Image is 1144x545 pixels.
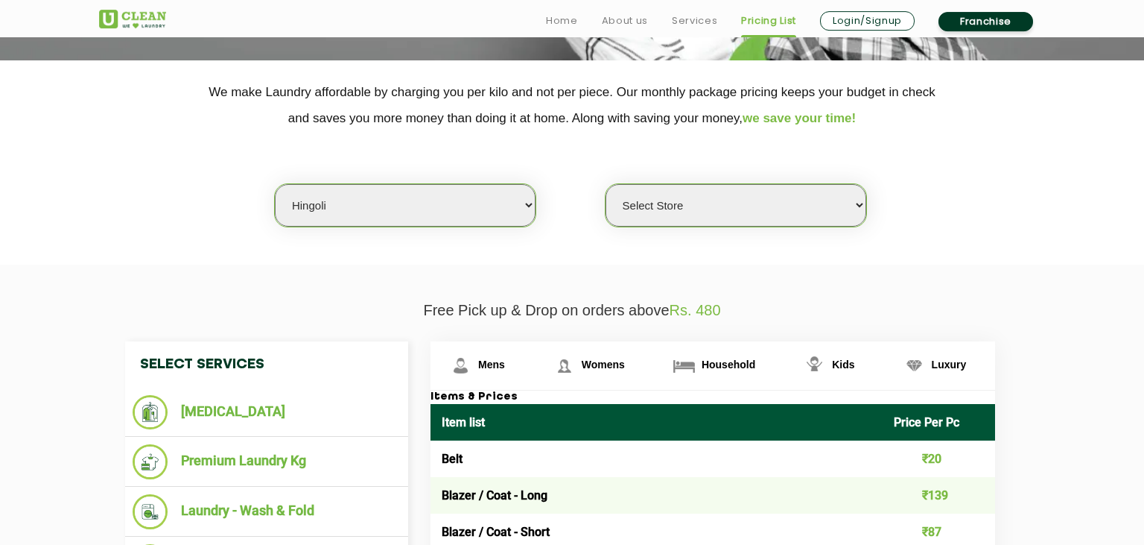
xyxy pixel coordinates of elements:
a: Home [546,12,578,30]
span: Kids [832,359,854,371]
a: Franchise [938,12,1033,31]
h3: Items & Prices [430,391,995,404]
img: Womens [551,353,577,379]
a: Login/Signup [820,11,915,31]
img: Household [671,353,697,379]
p: We make Laundry affordable by charging you per kilo and not per piece. Our monthly package pricin... [99,79,1045,131]
span: we save your time! [743,111,856,125]
li: Premium Laundry Kg [133,444,401,479]
a: Pricing List [741,12,796,30]
li: Laundry - Wash & Fold [133,494,401,529]
td: Belt [430,441,883,477]
span: Womens [582,359,625,371]
td: Blazer / Coat - Long [430,477,883,514]
img: Premium Laundry Kg [133,444,168,479]
img: Laundry - Wash & Fold [133,494,168,529]
img: Kids [801,353,827,379]
th: Item list [430,404,883,441]
p: Free Pick up & Drop on orders above [99,302,1045,319]
td: ₹139 [883,477,996,514]
td: ₹20 [883,441,996,477]
span: Luxury [932,359,967,371]
img: Dry Cleaning [133,395,168,429]
img: UClean Laundry and Dry Cleaning [99,10,166,28]
span: Mens [478,359,505,371]
span: Household [702,359,755,371]
img: Luxury [901,353,927,379]
img: Mens [448,353,474,379]
h4: Select Services [125,341,408,388]
li: [MEDICAL_DATA] [133,395,401,429]
th: Price Per Pc [883,404,996,441]
a: Services [672,12,717,30]
a: About us [602,12,648,30]
span: Rs. 480 [670,302,721,318]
